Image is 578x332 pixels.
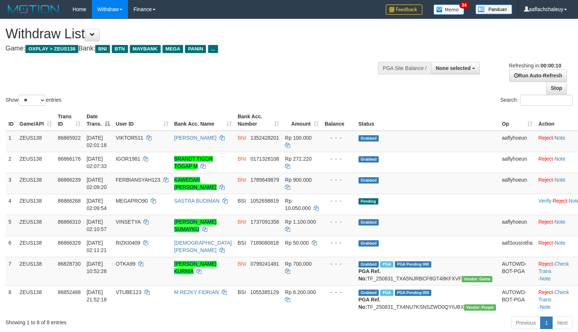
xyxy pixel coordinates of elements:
[250,198,279,204] span: Copy 1052698819 to clipboard
[116,177,160,183] span: FERBIANSYAH123
[358,240,379,247] span: Grabbed
[282,110,322,131] th: Amount: activate to sort column ascending
[55,110,83,131] th: Trans ID: activate to sort column ascending
[358,177,379,184] span: Grabbed
[174,289,219,295] a: M REZKY FIDRIAN
[116,240,140,246] span: RIZKI0409
[325,176,353,184] div: - - -
[174,261,217,274] a: [PERSON_NAME] KURNIA
[17,194,55,215] td: ZEUS138
[499,257,535,285] td: AUTOWD-BOT-PGA
[538,261,569,274] a: Check Trans
[250,289,279,295] span: Copy 1055385129 to clipboard
[58,289,81,295] span: 86852488
[250,261,279,267] span: Copy 0799241481 to clipboard
[116,261,136,267] span: OTKA99
[250,240,279,246] span: Copy 7189080818 to clipboard
[238,135,246,141] span: BNI
[538,261,553,267] a: Reject
[554,240,565,246] a: Note
[322,110,356,131] th: Balance
[540,63,561,69] strong: 00:00:10
[358,198,378,205] span: Pending
[250,135,279,141] span: Copy 1352428201 to clipboard
[25,45,78,53] span: OXPLAY > ZEUS138
[520,95,572,106] input: Search:
[380,290,393,296] span: Marked by aafsolysreylen
[208,45,218,53] span: ...
[358,268,381,282] b: PGA Ref. No:
[6,131,17,152] td: 1
[554,156,565,162] a: Note
[358,219,379,226] span: Grabbed
[538,240,553,246] a: Reject
[58,135,81,141] span: 86865922
[86,289,107,303] span: [DATE] 21:52:18
[553,198,567,204] a: Reject
[538,156,553,162] a: Reject
[17,110,55,131] th: Game/API: activate to sort column ascending
[554,135,565,141] a: Note
[378,62,431,74] div: PGA Site Balance /
[325,239,353,247] div: - - -
[538,289,569,303] a: Check Trans
[499,131,535,152] td: aaflyhoeun
[17,131,55,152] td: ZEUS138
[386,4,422,15] img: Feedback.jpg
[174,219,217,232] a: [PERSON_NAME] SUMAYKU
[325,289,353,296] div: - - -
[6,236,17,257] td: 6
[58,198,81,204] span: 86866268
[395,290,432,296] span: PGA Pending
[395,261,432,268] span: PGA Pending
[250,177,279,183] span: Copy 1789649879 to clipboard
[116,198,148,204] span: MEGAPRO90
[325,260,353,268] div: - - -
[436,65,471,71] span: None selected
[6,215,17,236] td: 5
[112,45,128,53] span: BTN
[546,82,567,94] a: Stop
[116,219,140,225] span: VINSETYA
[86,177,107,190] span: [DATE] 02:09:20
[325,155,353,162] div: - - -
[325,218,353,226] div: - - -
[358,156,379,162] span: Grabbed
[325,197,353,205] div: - - -
[116,289,142,295] span: VTUBE123
[540,304,551,310] a: Note
[358,261,379,268] span: Grabbed
[475,4,512,14] img: panduan.png
[17,215,55,236] td: ZEUS138
[17,236,55,257] td: ZEUS138
[86,261,107,274] span: [DATE] 10:52:28
[358,297,381,310] b: PGA Ref. No:
[285,177,311,183] span: Rp 900.000
[113,110,171,131] th: User ID: activate to sort column ascending
[462,276,493,282] span: Vendor URL: https://trx31.1velocity.biz
[95,45,110,53] span: BNI
[174,198,220,204] a: SASTRA BUDIMAN
[17,285,55,314] td: ZEUS138
[238,177,246,183] span: BNI
[6,27,378,41] h1: Withdraw List
[285,289,316,295] span: Rp 6.200.000
[6,285,17,314] td: 8
[552,317,572,329] a: Next
[86,156,107,169] span: [DATE] 02:07:33
[6,95,61,106] label: Show entries
[499,236,535,257] td: aafSousrotha
[174,177,217,190] a: KAWEDAR [PERSON_NAME]
[174,135,217,141] a: [PERSON_NAME]
[238,240,246,246] span: BSI
[500,95,572,106] label: Search:
[6,173,17,194] td: 3
[235,110,282,131] th: Bank Acc. Number: activate to sort column ascending
[538,289,553,295] a: Reject
[17,257,55,285] td: ZEUS138
[116,156,140,162] span: IGOR1981
[6,45,378,52] h4: Game: Bank:
[185,45,206,53] span: PANIN
[356,257,499,285] td: TF_250831_TXA5NJRBCF8GT48KFXVF
[285,261,311,267] span: Rp 700.000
